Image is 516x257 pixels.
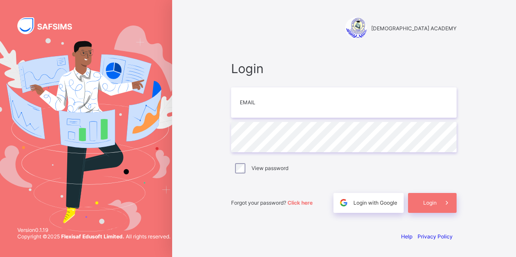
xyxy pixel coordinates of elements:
[423,199,437,206] span: Login
[17,17,82,34] img: SAFSIMS Logo
[231,61,457,76] span: Login
[401,233,412,240] a: Help
[353,199,397,206] span: Login with Google
[339,198,349,208] img: google.396cfc9801f0270233282035f929180a.svg
[371,25,457,32] span: [DEMOGRAPHIC_DATA] ACADEMY
[287,199,313,206] a: Click here
[61,233,124,240] strong: Flexisaf Edusoft Limited.
[418,233,453,240] a: Privacy Policy
[231,199,313,206] span: Forgot your password?
[17,227,170,233] span: Version 0.1.19
[251,165,288,171] label: View password
[17,233,170,240] span: Copyright © 2025 All rights reserved.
